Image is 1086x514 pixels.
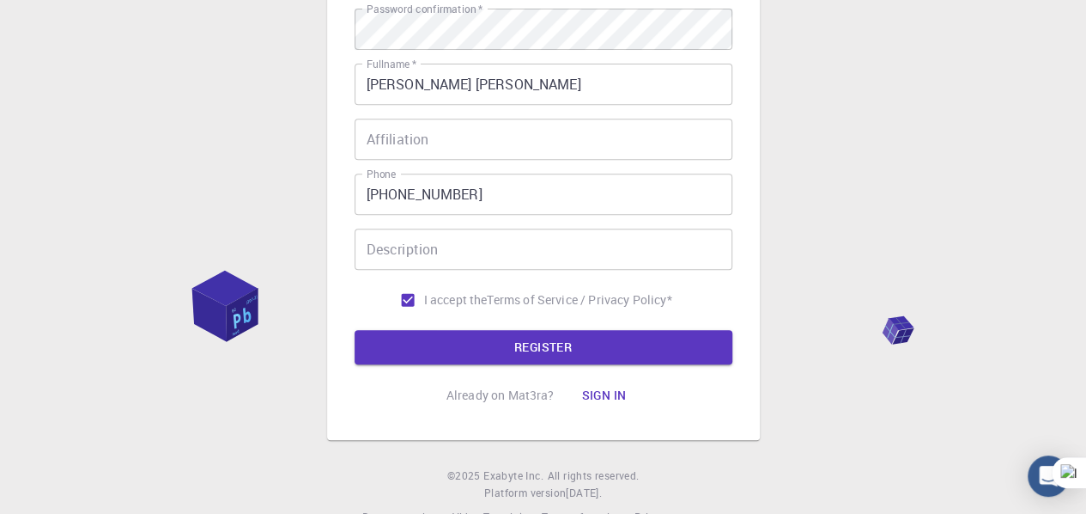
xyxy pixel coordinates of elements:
button: REGISTER [355,330,732,364]
span: All rights reserved. [547,468,639,485]
p: Already on Mat3ra? [446,387,555,404]
span: I accept the [424,291,488,309]
button: Sign in [567,378,640,413]
span: Exabyte Inc. [483,468,543,482]
span: © 2025 [447,468,483,485]
label: Phone [367,167,396,181]
label: Fullname [367,57,416,71]
label: Password confirmation [367,2,482,16]
div: Open Intercom Messenger [1028,456,1069,497]
span: Platform version [484,485,566,502]
a: Exabyte Inc. [483,468,543,485]
a: [DATE]. [566,485,602,502]
p: Terms of Service / Privacy Policy * [487,291,671,309]
a: Terms of Service / Privacy Policy* [487,291,671,309]
span: [DATE] . [566,486,602,499]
